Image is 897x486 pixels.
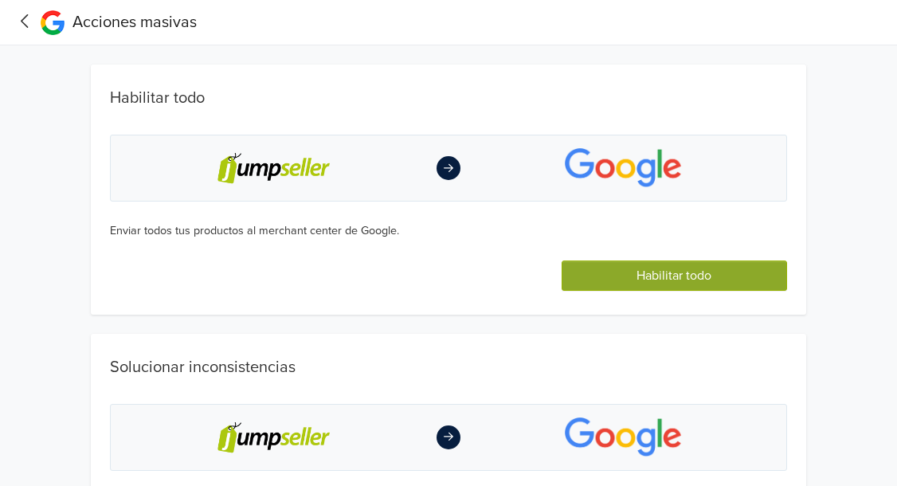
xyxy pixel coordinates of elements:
div: Enviar todos tus productos al merchant center de Google. [110,222,787,240]
img: app-logo [565,417,682,457]
img: jumpseller-logo [216,417,331,457]
h1: Habilitar todo [110,88,787,108]
h1: Solucionar inconsistencias [110,358,787,377]
button: Habilitar todo [562,261,787,291]
img: jumpseller-logo [216,148,331,188]
span: Acciones masivas [72,13,197,32]
img: app-logo [565,148,682,188]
